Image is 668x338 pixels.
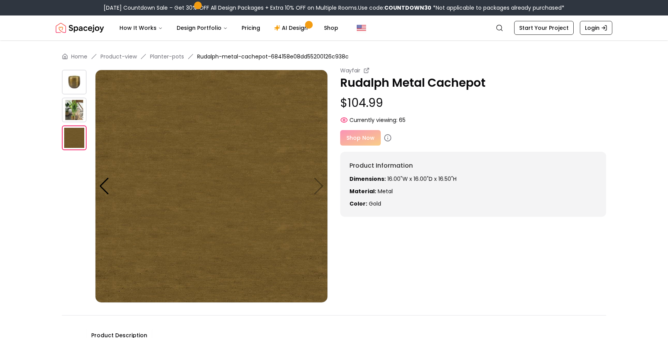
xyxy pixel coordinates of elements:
a: AI Design [268,20,316,36]
span: gold [369,200,381,208]
button: How It Works [113,20,169,36]
p: $104.99 [340,96,606,110]
div: [DATE] Countdown Sale – Get 30% OFF All Design Packages + Extra 10% OFF on Multiple Rooms. [104,4,564,12]
a: Pricing [235,20,266,36]
a: Start Your Project [514,21,574,35]
a: Shop [318,20,344,36]
nav: Main [113,20,344,36]
img: United States [357,23,366,33]
img: Spacejoy Logo [56,20,104,36]
span: *Not applicable to packages already purchased* [431,4,564,12]
a: Home [71,53,87,60]
span: Use code: [358,4,431,12]
a: Login [580,21,612,35]
button: Design Portfolio [170,20,234,36]
small: Wayfair [340,67,360,74]
span: 65 [399,116,406,124]
p: 16.00"W x 16.00"D x 16.50"H [349,175,597,183]
h6: Product Information [349,161,597,170]
a: Spacejoy [56,20,104,36]
strong: Color: [349,200,367,208]
strong: Material: [349,187,376,195]
img: https://storage.googleapis.com/spacejoy-main/assets/684158e08dd55200126c938c/product_0_2a5cdj2177pk [62,70,87,94]
nav: breadcrumb [62,53,606,60]
img: https://storage.googleapis.com/spacejoy-main/assets/684158e08dd55200126c938c/product_1_meaf2jj76enh [62,98,87,122]
span: Currently viewing: [349,116,397,124]
p: Rudalph Metal Cachepot [340,76,606,90]
b: COUNTDOWN30 [384,4,431,12]
a: Product-view [101,53,137,60]
nav: Global [56,15,612,40]
strong: Dimensions: [349,175,386,183]
img: https://storage.googleapis.com/spacejoy-main/assets/684158e08dd55200126c938c/product_2_eneh4md6p0nf [95,70,328,303]
span: Rudalph-metal-cachepot-684158e08dd55200126c938c [197,53,349,60]
span: metal [378,187,393,195]
img: https://storage.googleapis.com/spacejoy-main/assets/684158e08dd55200126c938c/product_2_eneh4md6p0nf [62,125,87,150]
a: Planter-pots [150,53,184,60]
